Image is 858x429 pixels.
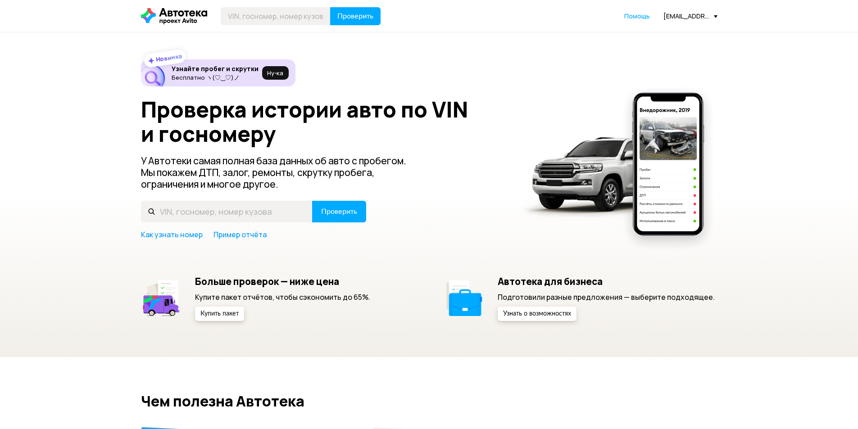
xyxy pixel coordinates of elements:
span: Помощь [624,12,650,20]
span: Купить пакет [200,311,239,317]
p: Подготовили разные предложения — выберите подходящее. [498,292,715,302]
a: Помощь [624,12,650,21]
div: [EMAIL_ADDRESS][DOMAIN_NAME] [663,12,717,20]
input: VIN, госномер, номер кузова [221,7,331,25]
a: Пример отчёта [213,230,267,239]
h1: Проверка истории авто по VIN и госномеру [141,97,507,146]
p: Купите пакет отчётов, чтобы сэкономить до 65%. [195,292,370,302]
a: Как узнать номер [141,230,203,239]
h6: Узнайте пробег и скрутки [172,65,259,73]
span: Проверить [337,13,373,20]
button: Купить пакет [195,307,244,321]
h2: Чем полезна Автотека [141,393,717,409]
span: Ну‑ка [267,69,283,77]
h5: Автотека для бизнеса [498,275,715,287]
button: Проверить [312,201,366,222]
h5: Больше проверок — ниже цена [195,275,370,287]
input: VIN, госномер, номер кузова [141,201,313,222]
p: У Автотеки самая полная база данных об авто с пробегом. Мы покажем ДТП, залог, ремонты, скрутку п... [141,155,421,190]
p: Бесплатно ヽ(♡‿♡)ノ [172,74,259,81]
span: Узнать о возможностях [503,311,571,317]
button: Проверить [330,7,381,25]
span: Проверить [321,208,357,215]
strong: Новинка [155,52,182,63]
button: Узнать о возможностях [498,307,577,321]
